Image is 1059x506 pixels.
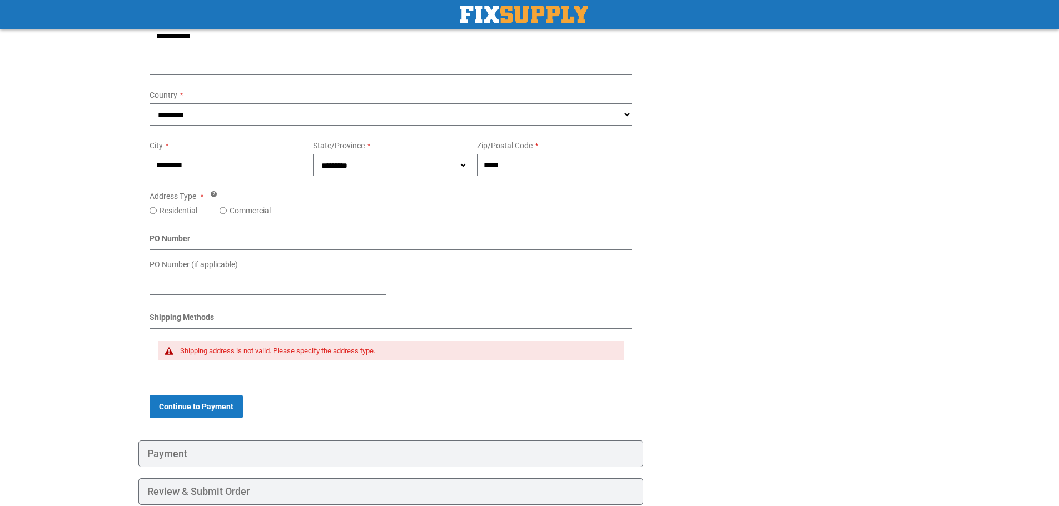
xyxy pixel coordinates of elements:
div: Review & Submit Order [138,478,644,505]
div: PO Number [150,233,633,250]
div: Shipping address is not valid. Please specify the address type. [180,347,613,355]
span: State/Province [313,141,365,150]
label: Residential [160,205,197,216]
span: PO Number (if applicable) [150,260,238,269]
div: Shipping Methods [150,312,633,329]
div: Payment [138,440,644,467]
label: Commercial [230,205,271,216]
span: Country [150,91,177,99]
span: Address Type [150,192,196,201]
button: Continue to Payment [150,395,243,418]
img: Fix Industrial Supply [460,6,588,23]
a: store logo [460,6,588,23]
span: Zip/Postal Code [477,141,533,150]
span: City [150,141,163,150]
span: Continue to Payment [159,402,233,411]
